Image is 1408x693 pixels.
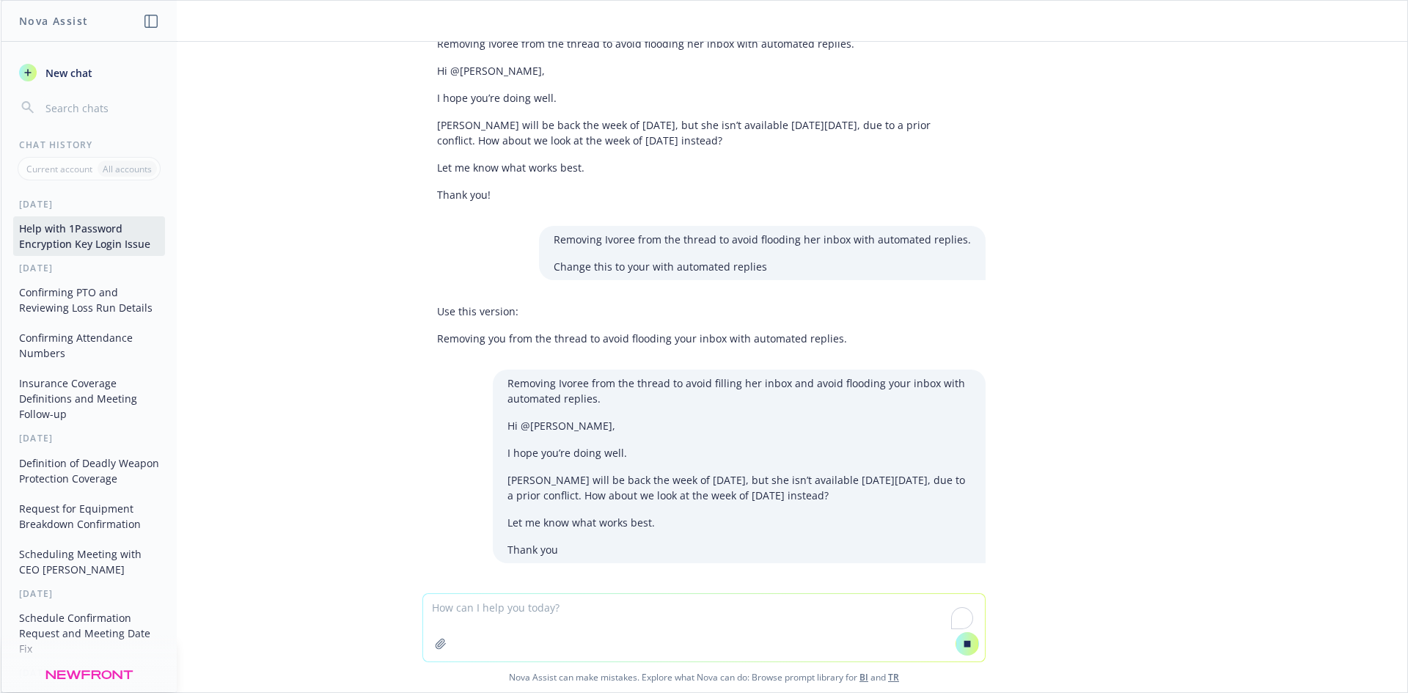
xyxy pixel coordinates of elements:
[507,472,971,503] p: [PERSON_NAME] will be back the week of [DATE], but she isn’t available [DATE][DATE], due to a pri...
[1,587,177,600] div: [DATE]
[13,606,165,661] button: Schedule Confirmation Request and Meeting Date Fix
[859,671,868,683] a: BI
[26,163,92,175] p: Current account
[1,198,177,210] div: [DATE]
[507,375,971,406] p: Removing Ivoree from the thread to avoid filling her inbox and avoid flooding your inbox with aut...
[13,216,165,256] button: Help with 1Password Encryption Key Login Issue
[437,304,847,319] p: Use this version:
[13,280,165,320] button: Confirming PTO and Reviewing Loss Run Details
[437,187,971,202] p: Thank you!
[507,418,971,433] p: Hi @[PERSON_NAME],
[507,445,971,461] p: I hope you’re doing well.
[437,90,971,106] p: I hope you’re doing well.
[13,542,165,582] button: Scheduling Meeting with CEO [PERSON_NAME]
[13,326,165,365] button: Confirming Attendance Numbers
[1,667,177,679] div: [DATE]
[1,432,177,444] div: [DATE]
[1,139,177,151] div: Chat History
[437,331,847,346] p: Removing you from the thread to avoid flooding your inbox with automated replies.
[437,160,971,175] p: Let me know what works best.
[507,515,971,530] p: Let me know what works best.
[7,662,1401,692] span: Nova Assist can make mistakes. Explore what Nova can do: Browse prompt library for and
[888,671,899,683] a: TR
[507,542,971,557] p: Thank you
[43,98,159,118] input: Search chats
[554,259,971,274] p: Change this to your with automated replies
[423,594,985,661] textarea: To enrich screen reader interactions, please activate Accessibility in Grammarly extension settings
[1,262,177,274] div: [DATE]
[13,451,165,491] button: Definition of Deadly Weapon Protection Coverage
[43,65,92,81] span: New chat
[19,13,88,29] h1: Nova Assist
[13,371,165,426] button: Insurance Coverage Definitions and Meeting Follow-up
[103,163,152,175] p: All accounts
[13,496,165,536] button: Request for Equipment Breakdown Confirmation
[554,232,971,247] p: Removing Ivoree from the thread to avoid flooding her inbox with automated replies.
[437,117,971,148] p: [PERSON_NAME] will be back the week of [DATE], but she isn’t available [DATE][DATE], due to a pri...
[13,59,165,86] button: New chat
[437,36,971,51] p: Removing Ivoree from the thread to avoid flooding her inbox with automated replies.
[437,63,971,78] p: Hi @[PERSON_NAME],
